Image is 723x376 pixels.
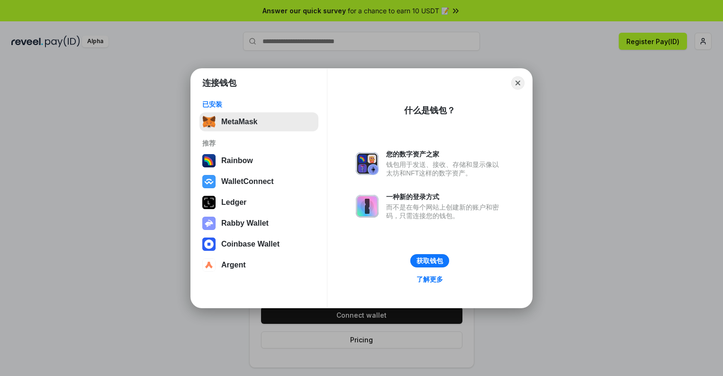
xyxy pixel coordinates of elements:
img: svg+xml,%3Csvg%20fill%3D%22none%22%20height%3D%2233%22%20viewBox%3D%220%200%2035%2033%22%20width%... [202,115,216,128]
div: 已安装 [202,100,316,109]
button: WalletConnect [199,172,318,191]
button: Close [511,76,524,90]
button: 获取钱包 [410,254,449,267]
div: 推荐 [202,139,316,147]
div: Rainbow [221,156,253,165]
div: 了解更多 [416,275,443,284]
h1: 连接钱包 [202,77,236,89]
div: WalletConnect [221,177,274,186]
button: Argent [199,256,318,275]
button: Coinbase Wallet [199,235,318,254]
img: svg+xml,%3Csvg%20xmlns%3D%22http%3A%2F%2Fwww.w3.org%2F2000%2Fsvg%22%20fill%3D%22none%22%20viewBox... [202,217,216,230]
div: 什么是钱包？ [404,105,455,116]
div: Rabby Wallet [221,219,269,228]
img: svg+xml,%3Csvg%20width%3D%2228%22%20height%3D%2228%22%20viewBox%3D%220%200%2028%2028%22%20fill%3D... [202,238,216,251]
div: 而不是在每个网站上创建新的账户和密码，只需连接您的钱包。 [386,203,504,220]
img: svg+xml,%3Csvg%20xmlns%3D%22http%3A%2F%2Fwww.w3.org%2F2000%2Fsvg%22%20fill%3D%22none%22%20viewBox... [356,152,379,175]
div: 钱包用于发送、接收、存储和显示像以太坊和NFT这样的数字资产。 [386,160,504,177]
div: MetaMask [221,118,257,126]
div: Ledger [221,198,246,207]
div: Coinbase Wallet [221,240,280,248]
button: Rabby Wallet [199,214,318,233]
a: 了解更多 [411,273,449,285]
img: svg+xml,%3Csvg%20xmlns%3D%22http%3A%2F%2Fwww.w3.org%2F2000%2Fsvg%22%20fill%3D%22none%22%20viewBox... [356,195,379,218]
img: svg+xml,%3Csvg%20width%3D%2228%22%20height%3D%2228%22%20viewBox%3D%220%200%2028%2028%22%20fill%3D... [202,258,216,272]
div: Argent [221,261,246,269]
div: 您的数字资产之家 [386,150,504,158]
button: Rainbow [199,151,318,170]
img: svg+xml,%3Csvg%20width%3D%22120%22%20height%3D%22120%22%20viewBox%3D%220%200%20120%20120%22%20fil... [202,154,216,167]
div: 获取钱包 [416,257,443,265]
div: 一种新的登录方式 [386,193,504,201]
button: Ledger [199,193,318,212]
img: svg+xml,%3Csvg%20width%3D%2228%22%20height%3D%2228%22%20viewBox%3D%220%200%2028%2028%22%20fill%3D... [202,175,216,188]
button: MetaMask [199,112,318,131]
img: svg+xml,%3Csvg%20xmlns%3D%22http%3A%2F%2Fwww.w3.org%2F2000%2Fsvg%22%20width%3D%2228%22%20height%3... [202,196,216,209]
